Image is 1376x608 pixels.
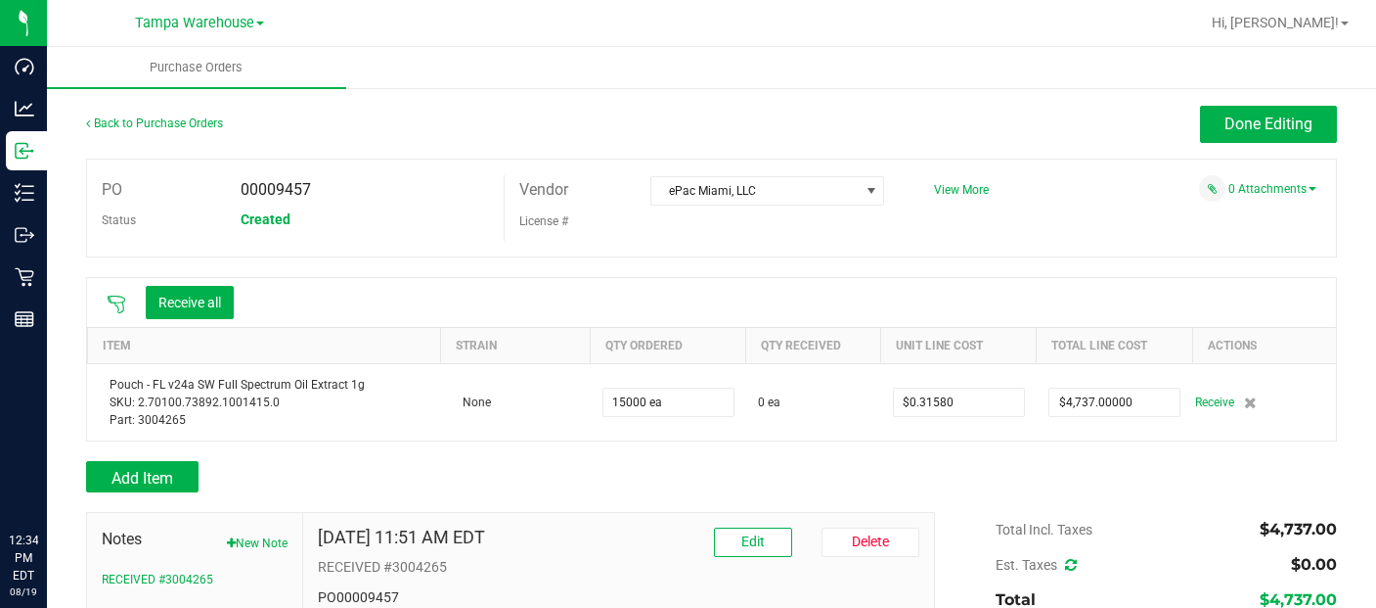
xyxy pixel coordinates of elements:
span: Done Editing [1224,115,1312,133]
button: New Note [227,535,288,552]
span: Hi, [PERSON_NAME]! [1212,15,1339,30]
th: Qty Received [746,327,881,363]
span: Notes [102,528,288,551]
span: Total Incl. Taxes [996,522,1092,538]
button: RECEIVED #3004265 [102,571,213,588]
iframe: Resource center unread badge [58,448,81,472]
label: License # [519,207,568,236]
inline-svg: Inbound [15,141,34,161]
a: Back to Purchase Orders [86,117,223,130]
span: Attach a document [1199,175,1225,202]
inline-svg: Dashboard [15,57,34,76]
inline-svg: Outbound [15,225,34,245]
th: Qty Ordered [591,327,746,363]
inline-svg: Analytics [15,99,34,118]
span: $0.00 [1291,555,1337,574]
span: 0 ea [758,394,780,411]
th: Total Line Cost [1037,327,1192,363]
input: 0 ea [603,389,733,416]
span: Purchase Orders [123,59,269,76]
span: Receive [1195,391,1234,414]
th: Unit Line Cost [881,327,1037,363]
label: Status [102,206,136,235]
button: Add Item [86,461,199,492]
span: Created [241,211,290,227]
span: $4,737.00 [1260,520,1337,538]
span: Add Item [111,469,173,488]
button: Receive all [146,286,234,319]
inline-svg: Inventory [15,183,34,203]
th: Item [88,327,441,363]
button: Done Editing [1200,106,1337,143]
p: 08/19 [9,585,38,599]
span: Est. Taxes [996,557,1077,573]
p: RECEIVED #3004265 [318,557,919,578]
h4: [DATE] 11:51 AM EDT [318,528,485,547]
button: Edit [714,528,792,557]
inline-svg: Retail [15,267,34,287]
th: Actions [1192,327,1336,363]
input: $0.00000 [1049,389,1179,416]
a: View More [934,183,989,197]
label: Vendor [519,175,568,205]
a: Purchase Orders [47,47,346,88]
p: 12:34 PM EDT [9,532,38,585]
span: 00009457 [241,180,311,199]
div: Pouch - FL v24a SW Full Spectrum Oil Extract 1g SKU: 2.70100.73892.1001415.0 Part: 3004265 [100,376,429,429]
inline-svg: Reports [15,309,34,329]
a: 0 Attachments [1228,182,1316,196]
th: Strain [441,327,591,363]
span: Edit [741,534,765,549]
button: Delete [821,528,919,557]
span: ePac Miami, LLC [651,177,859,205]
span: Delete [852,534,889,549]
iframe: Resource center [20,451,78,510]
span: Tampa Warehouse [135,15,254,31]
span: Scan packages to receive [107,295,126,314]
label: PO [102,175,122,205]
span: None [453,396,491,409]
input: $0.00000 [894,389,1024,416]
